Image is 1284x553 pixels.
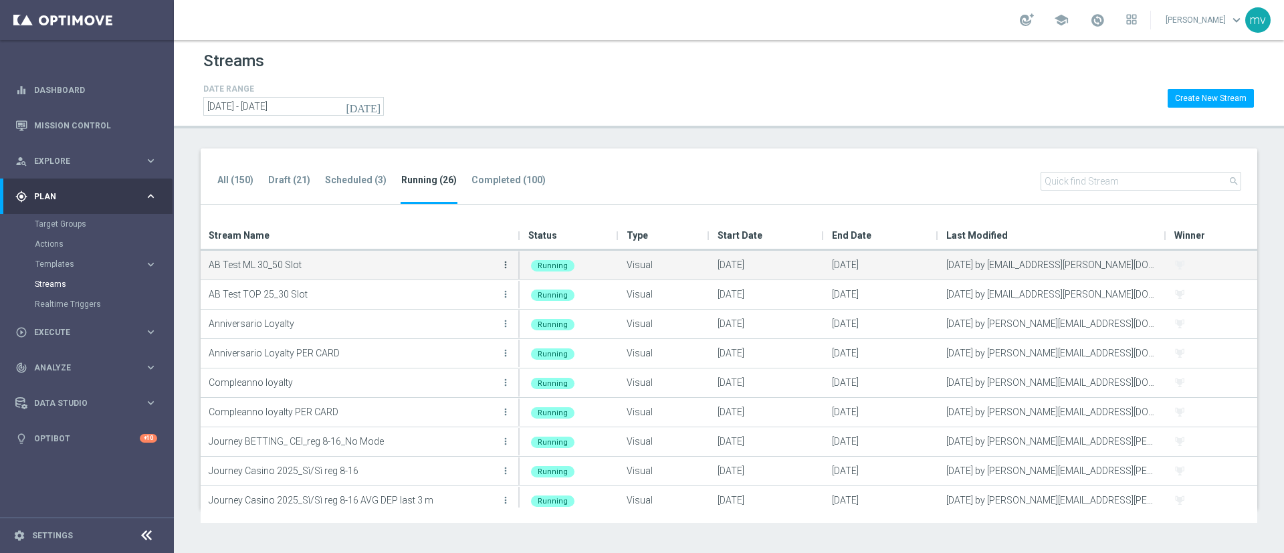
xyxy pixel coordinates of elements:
[203,84,384,94] h4: DATE RANGE
[35,254,173,274] div: Templates
[938,368,1166,397] div: [DATE] by [PERSON_NAME][EMAIL_ADDRESS][DOMAIN_NAME]
[325,175,387,186] tab-header: Scheduled (3)
[35,214,173,234] div: Target Groups
[15,156,158,167] button: person_search Explore keyboard_arrow_right
[15,326,27,338] i: play_circle_outline
[34,399,144,407] span: Data Studio
[619,280,710,309] div: Visual
[15,72,157,108] div: Dashboard
[531,495,574,507] div: Running
[34,328,144,336] span: Execute
[15,85,158,96] div: equalizer Dashboard
[938,427,1166,456] div: [DATE] by [PERSON_NAME][EMAIL_ADDRESS][PERSON_NAME][DOMAIN_NAME]
[15,362,27,374] i: track_changes
[938,486,1166,515] div: [DATE] by [PERSON_NAME][EMAIL_ADDRESS][PERSON_NAME][DOMAIN_NAME]
[710,310,824,338] div: [DATE]
[710,398,824,427] div: [DATE]
[500,465,511,476] i: more_vert
[710,457,824,485] div: [DATE]
[824,368,938,397] div: [DATE]
[619,251,710,280] div: Visual
[718,222,762,249] span: Start Date
[619,310,710,338] div: Visual
[15,191,158,202] button: gps_fixed Plan keyboard_arrow_right
[15,362,158,373] button: track_changes Analyze keyboard_arrow_right
[34,421,140,456] a: Optibot
[13,530,25,542] i: settings
[15,433,158,444] div: lightbulb Optibot +10
[531,466,574,477] div: Running
[499,281,512,308] button: more_vert
[938,339,1166,368] div: [DATE] by [PERSON_NAME][EMAIL_ADDRESS][DOMAIN_NAME]
[1041,172,1241,191] input: Quick find Stream
[34,157,144,165] span: Explore
[471,175,546,186] tab-header: Completed (100)
[35,274,173,294] div: Streams
[824,398,938,427] div: [DATE]
[500,377,511,388] i: more_vert
[203,97,384,116] input: Select date range
[35,219,139,229] a: Target Groups
[15,397,144,409] div: Data Studio
[1228,176,1239,187] i: search
[499,399,512,425] button: more_vert
[824,280,938,309] div: [DATE]
[499,428,512,455] button: more_vert
[938,251,1166,280] div: [DATE] by [EMAIL_ADDRESS][PERSON_NAME][DOMAIN_NAME]
[209,372,498,393] p: Compleanno loyalty
[824,251,938,280] div: [DATE]
[1054,13,1069,27] span: school
[15,191,144,203] div: Plan
[209,314,498,334] p: Anniversario Loyalty
[824,486,938,515] div: [DATE]
[401,175,457,186] tab-header: Running (26)
[499,251,512,278] button: more_vert
[824,310,938,338] div: [DATE]
[528,222,557,249] span: Status
[500,495,511,506] i: more_vert
[499,487,512,514] button: more_vert
[209,222,270,249] span: Stream Name
[531,290,574,301] div: Running
[500,348,511,358] i: more_vert
[209,461,498,481] p: Journey Casino 2025_Sì/Sì reg 8-16
[1174,222,1205,249] span: Winner
[500,407,511,417] i: more_vert
[15,155,144,167] div: Explore
[938,457,1166,485] div: [DATE] by [PERSON_NAME][EMAIL_ADDRESS][PERSON_NAME][DOMAIN_NAME]
[824,457,938,485] div: [DATE]
[619,398,710,427] div: Visual
[531,378,574,389] div: Running
[500,436,511,447] i: more_vert
[499,369,512,396] button: more_vert
[203,51,264,71] h1: Streams
[619,339,710,368] div: Visual
[499,340,512,366] button: more_vert
[15,433,27,445] i: lightbulb
[34,193,144,201] span: Plan
[35,260,144,268] div: Templates
[499,457,512,484] button: more_vert
[531,319,574,330] div: Running
[144,258,157,271] i: keyboard_arrow_right
[144,154,157,167] i: keyboard_arrow_right
[15,191,27,203] i: gps_fixed
[824,339,938,368] div: [DATE]
[710,427,824,456] div: [DATE]
[209,284,498,304] p: AB Test TOP 25_30 Slot
[209,343,498,363] p: Anniversario Loyalty PER CARD
[15,327,158,338] div: play_circle_outline Execute keyboard_arrow_right
[35,239,139,249] a: Actions
[531,260,574,271] div: Running
[144,361,157,374] i: keyboard_arrow_right
[824,427,938,456] div: [DATE]
[710,486,824,515] div: [DATE]
[499,310,512,337] button: more_vert
[35,234,173,254] div: Actions
[144,326,157,338] i: keyboard_arrow_right
[938,280,1166,309] div: [DATE] by [EMAIL_ADDRESS][PERSON_NAME][DOMAIN_NAME]
[619,368,710,397] div: Visual
[15,398,158,409] button: Data Studio keyboard_arrow_right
